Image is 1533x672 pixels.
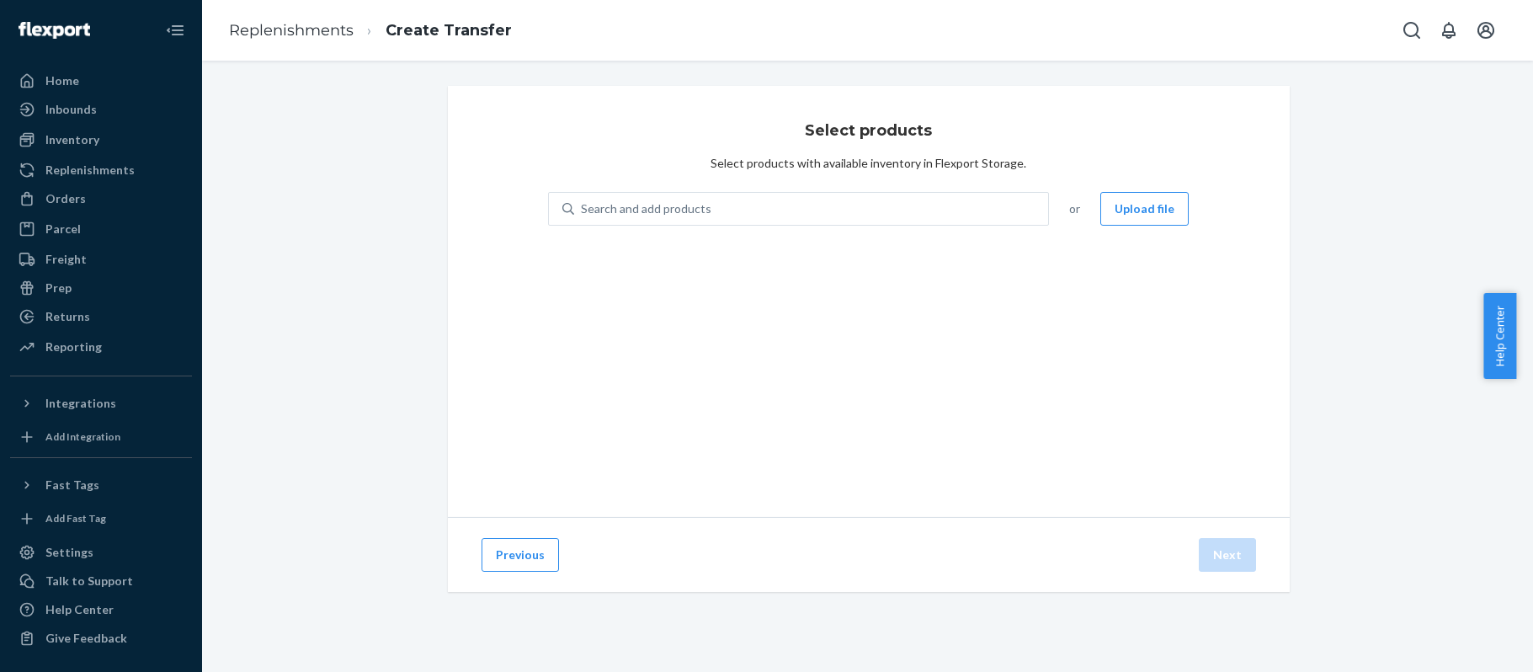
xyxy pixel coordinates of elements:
span: or [1069,200,1080,217]
a: Inbounds [10,96,192,123]
a: Add Fast Tag [10,505,192,532]
a: Talk to Support [10,568,192,595]
a: Add Integration [10,424,192,451]
button: Open account menu [1469,13,1503,47]
div: Give Feedback [45,630,127,647]
ol: breadcrumbs [216,6,525,56]
div: Replenishments [45,162,135,179]
a: Help Center [10,596,192,623]
div: Add Fast Tag [45,511,106,525]
img: Flexport logo [19,22,90,39]
div: Parcel [45,221,81,237]
button: Open notifications [1432,13,1466,47]
a: Replenishments [10,157,192,184]
a: Returns [10,303,192,330]
div: Orders [45,190,86,207]
div: Select products with available inventory in Flexport Storage. [711,155,1026,172]
a: Parcel [10,216,192,243]
a: Replenishments [229,21,354,40]
div: Talk to Support [45,573,133,589]
button: Open Search Box [1395,13,1429,47]
button: Close Navigation [158,13,192,47]
button: Fast Tags [10,472,192,499]
div: Fast Tags [45,477,99,493]
button: Next [1199,538,1256,572]
button: Previous [482,538,559,572]
h3: Select products [805,120,932,141]
a: Freight [10,246,192,273]
div: Search and add products [581,200,711,217]
div: Reporting [45,339,102,355]
div: Prep [45,280,72,296]
a: Reporting [10,333,192,360]
div: Inventory [45,131,99,148]
a: Home [10,67,192,94]
button: Upload file [1100,192,1189,226]
a: Prep [10,275,192,301]
a: Inventory [10,126,192,153]
a: Create Transfer [386,21,512,40]
div: Help Center [45,601,114,618]
div: Add Integration [45,429,120,444]
button: Give Feedback [10,625,192,652]
div: Home [45,72,79,89]
button: Help Center [1483,293,1516,379]
a: Orders [10,185,192,212]
div: Returns [45,308,90,325]
button: Integrations [10,390,192,417]
div: Inbounds [45,101,97,118]
a: Settings [10,539,192,566]
div: Freight [45,251,87,268]
div: Integrations [45,395,116,412]
div: Settings [45,544,93,561]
